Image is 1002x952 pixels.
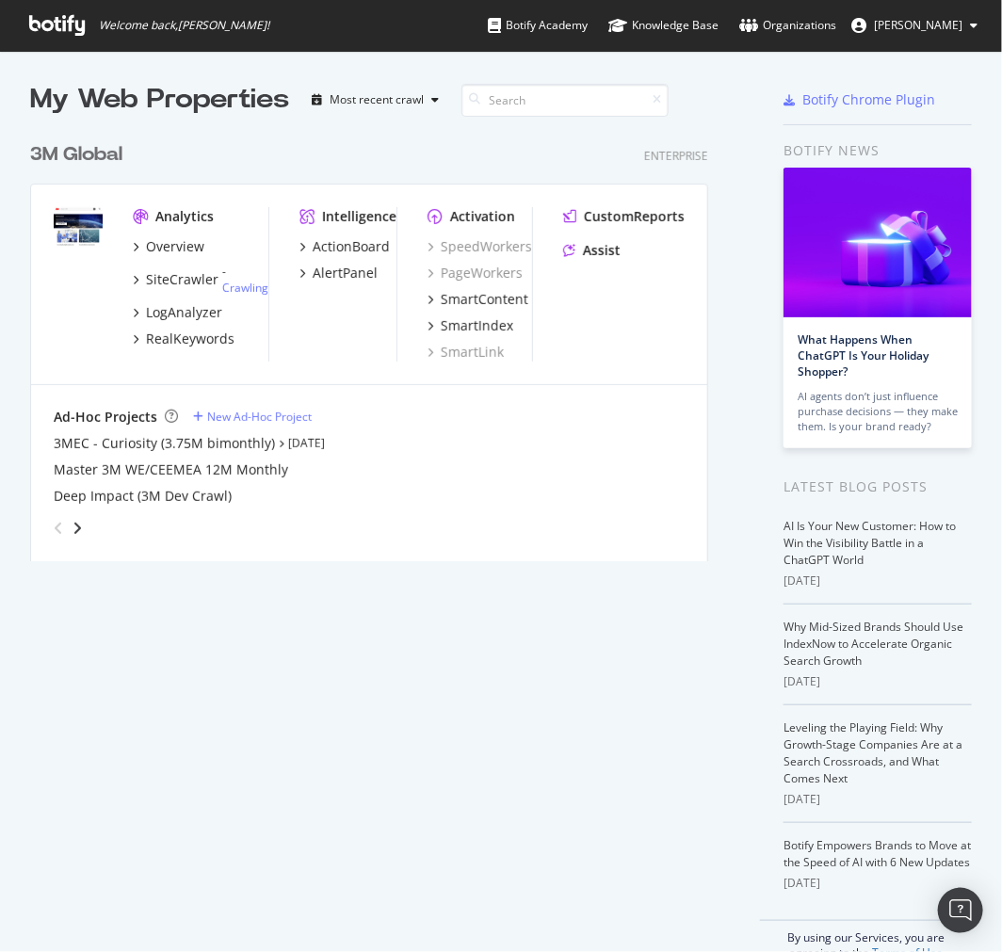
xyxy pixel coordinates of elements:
[938,888,983,933] div: Open Intercom Messenger
[488,16,588,35] div: Botify Academy
[313,264,378,282] div: AlertPanel
[802,90,935,109] div: Botify Chrome Plugin
[428,237,532,256] a: SpeedWorkers
[146,270,218,289] div: SiteCrawler
[428,343,504,362] a: SmartLink
[330,94,424,105] div: Most recent crawl
[54,487,232,506] a: Deep Impact (3M Dev Crawl)
[784,673,972,690] div: [DATE]
[441,290,528,309] div: SmartContent
[146,303,222,322] div: LogAnalyzer
[584,207,685,226] div: CustomReports
[563,241,621,260] a: Assist
[450,207,515,226] div: Activation
[299,237,390,256] a: ActionBoard
[133,303,222,322] a: LogAnalyzer
[428,290,528,309] a: SmartContent
[30,119,723,561] div: grid
[798,389,958,434] div: AI agents don’t just influence purchase decisions — they make them. Is your brand ready?
[784,837,971,870] a: Botify Empowers Brands to Move at the Speed of AI with 6 New Updates
[146,330,234,348] div: RealKeywords
[30,141,130,169] a: 3M Global
[798,331,929,379] a: What Happens When ChatGPT Is Your Holiday Shopper?
[299,264,378,282] a: AlertPanel
[874,17,962,33] span: Alexander Parrales
[583,241,621,260] div: Assist
[155,207,214,226] div: Analytics
[222,280,268,296] a: Crawling
[133,330,234,348] a: RealKeywords
[99,18,269,33] span: Welcome back, [PERSON_NAME] !
[46,513,71,543] div: angle-left
[784,140,972,161] div: Botify news
[784,476,972,497] div: Latest Blog Posts
[784,619,963,669] a: Why Mid-Sized Brands Should Use IndexNow to Accelerate Organic Search Growth
[54,408,157,427] div: Ad-Hoc Projects
[71,519,84,538] div: angle-right
[784,168,972,317] img: What Happens When ChatGPT Is Your Holiday Shopper?
[784,875,972,892] div: [DATE]
[133,237,204,256] a: Overview
[836,10,993,40] button: [PERSON_NAME]
[288,435,325,451] a: [DATE]
[54,434,275,453] a: 3MEC - Curiosity (3.75M bimonthly)
[30,141,122,169] div: 3M Global
[608,16,719,35] div: Knowledge Base
[193,409,312,425] a: New Ad-Hoc Project
[441,316,513,335] div: SmartIndex
[784,518,956,568] a: AI Is Your New Customer: How to Win the Visibility Battle in a ChatGPT World
[784,90,935,109] a: Botify Chrome Plugin
[322,207,396,226] div: Intelligence
[304,85,446,115] button: Most recent crawl
[313,237,390,256] div: ActionBoard
[54,460,288,479] a: Master 3M WE/CEEMEA 12M Monthly
[784,719,962,786] a: Leveling the Playing Field: Why Growth-Stage Companies Are at a Search Crossroads, and What Comes...
[784,573,972,589] div: [DATE]
[54,207,103,247] img: www.command.com
[784,791,972,808] div: [DATE]
[563,207,685,226] a: CustomReports
[739,16,836,35] div: Organizations
[428,264,523,282] a: PageWorkers
[461,84,669,117] input: Search
[133,264,268,296] a: SiteCrawler- Crawling
[207,409,312,425] div: New Ad-Hoc Project
[222,264,268,296] div: -
[146,237,204,256] div: Overview
[644,148,708,164] div: Enterprise
[428,316,513,335] a: SmartIndex
[30,81,289,119] div: My Web Properties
